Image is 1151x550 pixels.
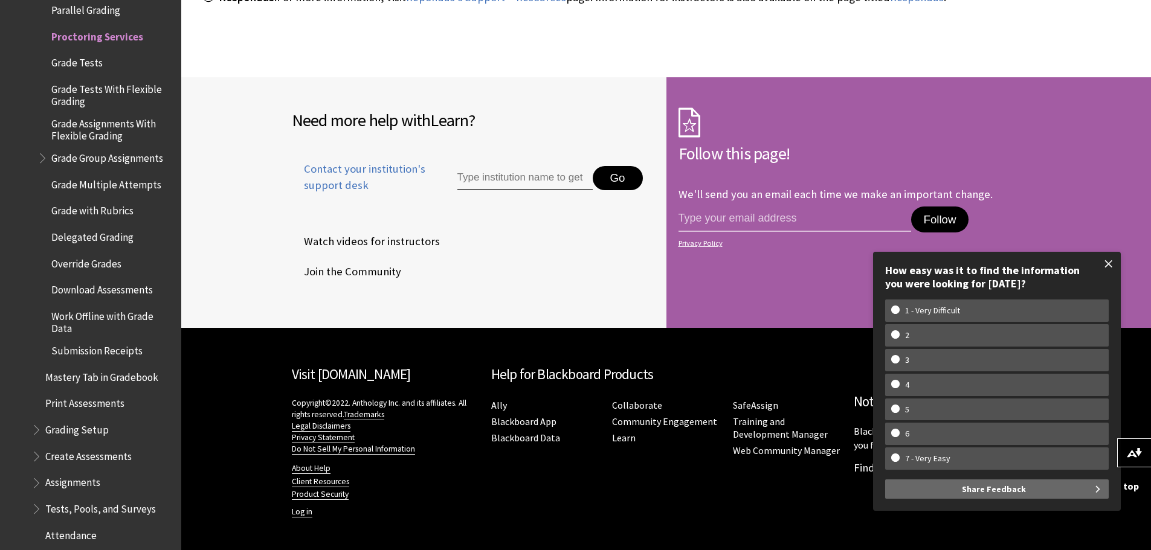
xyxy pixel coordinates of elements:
[292,421,350,432] a: Legal Disclaimers
[292,397,479,455] p: Copyright©2022. Anthology Inc. and its affiliates. All rights reserved.
[854,461,933,475] a: Find My Product
[292,432,355,443] a: Privacy Statement
[491,415,556,428] a: Blackboard App
[593,166,643,190] button: Go
[491,432,560,444] a: Blackboard Data
[292,232,442,251] a: Watch videos for instructors
[891,380,923,390] w-span: 4
[51,227,134,243] span: Delegated Grading
[344,409,384,420] a: Trademarks
[891,405,923,415] w-span: 5
[679,141,1041,166] h2: Follow this page!
[891,305,974,316] w-span: 1 - Very Difficult
[962,479,1026,499] span: Share Feedback
[733,415,828,441] a: Training and Development Manager
[911,206,968,233] button: Follow
[612,432,636,444] a: Learn
[51,79,173,107] span: Grade Tests With Flexible Grading
[292,463,330,474] a: About Help
[45,525,97,542] span: Attendance
[733,399,778,412] a: SafeAssign
[679,107,700,138] img: Subscription Icon
[51,280,153,296] span: Download Assessments
[292,365,411,383] a: Visit [DOMAIN_NAME]
[45,394,124,410] span: Print Assessments
[885,479,1109,499] button: Share Feedback
[45,367,158,383] span: Mastery Tab in Gradebook
[45,420,109,436] span: Grading Setup
[292,507,312,517] a: Log in
[457,166,593,190] input: Type institution name to get support
[51,254,121,270] span: Override Grades
[292,107,654,133] h2: Need more help with ?
[51,114,173,142] span: Grade Assignments With Flexible Grading
[51,148,163,164] span: Grade Group Assignments
[679,239,1037,248] a: Privacy Policy
[891,429,923,439] w-span: 6
[292,476,349,487] a: Client Resources
[292,489,349,500] a: Product Security
[885,264,1109,290] div: How easy was it to find the information you were looking for [DATE]?
[51,201,134,217] span: Grade with Rubrics
[891,355,923,365] w-span: 3
[292,161,430,207] a: Contact your institution's support desk
[45,473,100,489] span: Assignments
[292,263,401,281] span: Join the Community
[45,499,156,515] span: Tests, Pools, and Surveys
[491,399,507,412] a: Ally
[292,232,440,251] span: Watch videos for instructors
[51,174,161,191] span: Grade Multiple Attempts
[51,53,103,69] span: Grade Tests
[679,187,993,201] p: We'll send you an email each time we make an important change.
[292,161,430,193] span: Contact your institution's support desk
[891,330,923,341] w-span: 2
[292,263,404,281] a: Join the Community
[612,399,662,412] a: Collaborate
[679,206,912,232] input: email address
[733,444,840,457] a: Web Community Manager
[51,306,173,334] span: Work Offline with Grade Data
[891,453,964,464] w-span: 7 - Very Easy
[51,341,143,357] span: Submission Receipts
[854,424,1041,452] p: Blackboard has many products. Let us help you find what you need.
[612,415,717,428] a: Community Engagement
[51,27,143,43] span: Proctoring Services
[292,444,415,455] a: Do Not Sell My Personal Information
[491,364,842,385] h2: Help for Blackboard Products
[45,446,132,462] span: Create Assessments
[430,109,468,131] span: Learn
[854,391,1041,412] h2: Not sure which product?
